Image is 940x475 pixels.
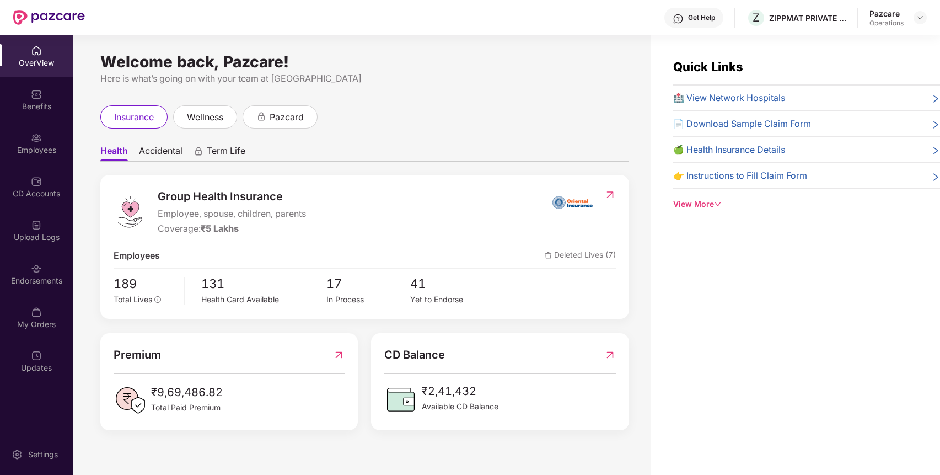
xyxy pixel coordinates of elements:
[114,274,176,293] span: 189
[714,200,722,208] span: down
[931,145,940,157] span: right
[673,143,785,157] span: 🍏 Health Insurance Details
[769,13,846,23] div: ZIPPMAT PRIVATE LIMITED
[326,274,410,293] span: 17
[333,346,345,364] img: RedirectIcon
[31,132,42,143] img: svg+xml;base64,PHN2ZyBpZD0iRW1wbG95ZWVzIiB4bWxucz0iaHR0cDovL3d3dy53My5vcmcvMjAwMC9zdmciIHdpZHRoPS...
[422,401,498,413] span: Available CD Balance
[31,45,42,56] img: svg+xml;base64,PHN2ZyBpZD0iSG9tZSIgeG1sbnM9Imh0dHA6Ly93d3cudzMub3JnLzIwMDAvc3ZnIiB3aWR0aD0iMjAiIG...
[604,189,616,200] img: RedirectIcon
[207,145,245,161] span: Term Life
[31,350,42,361] img: svg+xml;base64,PHN2ZyBpZD0iVXBkYXRlZCIgeG1sbnM9Imh0dHA6Ly93d3cudzMub3JnLzIwMDAvc3ZnIiB3aWR0aD0iMj...
[326,293,410,306] div: In Process
[114,384,147,417] img: PaidPremiumIcon
[12,449,23,460] img: svg+xml;base64,PHN2ZyBpZD0iU2V0dGluZy0yMHgyMCIgeG1sbnM9Imh0dHA6Ly93d3cudzMub3JnLzIwMDAvc3ZnIiB3aW...
[25,449,61,460] div: Settings
[545,252,552,259] img: deleteIcon
[673,13,684,24] img: svg+xml;base64,PHN2ZyBpZD0iSGVscC0zMngzMiIgeG1sbnM9Imh0dHA6Ly93d3cudzMub3JnLzIwMDAvc3ZnIiB3aWR0aD...
[410,274,494,293] span: 41
[151,402,223,414] span: Total Paid Premium
[256,111,266,121] div: animation
[916,13,925,22] img: svg+xml;base64,PHN2ZyBpZD0iRHJvcGRvd24tMzJ4MzIiIHhtbG5zPSJodHRwOi8vd3d3LnczLm9yZy8yMDAwL3N2ZyIgd2...
[931,119,940,131] span: right
[673,169,807,183] span: 👉 Instructions to Fill Claim Form
[100,72,629,86] div: Here is what’s going on with your team at [GEOGRAPHIC_DATA]
[114,295,152,304] span: Total Lives
[114,195,147,228] img: logo
[201,293,327,306] div: Health Card Available
[154,296,161,303] span: info-circle
[31,220,42,231] img: svg+xml;base64,PHN2ZyBpZD0iVXBsb2FkX0xvZ3MiIGRhdGEtbmFtZT0iVXBsb2FkIExvZ3MiIHhtbG5zPSJodHRwOi8vd3...
[604,346,616,364] img: RedirectIcon
[31,307,42,318] img: svg+xml;base64,PHN2ZyBpZD0iTXlfT3JkZXJzIiBkYXRhLW5hbWU9Ik15IE9yZGVycyIgeG1sbnM9Imh0dHA6Ly93d3cudz...
[151,384,223,401] span: ₹9,69,486.82
[114,346,161,364] span: Premium
[100,145,128,161] span: Health
[673,91,785,105] span: 🏥 View Network Hospitals
[187,110,223,124] span: wellness
[545,249,616,263] span: Deleted Lives (7)
[673,198,940,210] div: View More
[114,249,160,263] span: Employees
[688,13,715,22] div: Get Help
[31,176,42,187] img: svg+xml;base64,PHN2ZyBpZD0iQ0RfQWNjb3VudHMiIGRhdGEtbmFtZT0iQ0QgQWNjb3VudHMiIHhtbG5zPSJodHRwOi8vd3...
[201,223,239,234] span: ₹5 Lakhs
[422,383,498,400] span: ₹2,41,432
[673,117,811,131] span: 📄 Download Sample Claim Form
[552,188,593,216] img: insurerIcon
[931,93,940,105] span: right
[139,145,182,161] span: Accidental
[13,10,85,25] img: New Pazcare Logo
[270,110,304,124] span: pazcard
[158,188,306,205] span: Group Health Insurance
[869,8,904,19] div: Pazcare
[158,222,306,236] div: Coverage:
[869,19,904,28] div: Operations
[31,89,42,100] img: svg+xml;base64,PHN2ZyBpZD0iQmVuZWZpdHMiIHhtbG5zPSJodHRwOi8vd3d3LnczLm9yZy8yMDAwL3N2ZyIgd2lkdGg9Ij...
[114,110,154,124] span: insurance
[31,263,42,274] img: svg+xml;base64,PHN2ZyBpZD0iRW5kb3JzZW1lbnRzIiB4bWxucz0iaHR0cDovL3d3dy53My5vcmcvMjAwMC9zdmciIHdpZH...
[931,171,940,183] span: right
[673,60,743,74] span: Quick Links
[100,57,629,66] div: Welcome back, Pazcare!
[194,146,203,156] div: animation
[384,346,445,364] span: CD Balance
[410,293,494,306] div: Yet to Endorse
[201,274,327,293] span: 131
[158,207,306,221] span: Employee, spouse, children, parents
[384,383,417,416] img: CDBalanceIcon
[753,11,760,24] span: Z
